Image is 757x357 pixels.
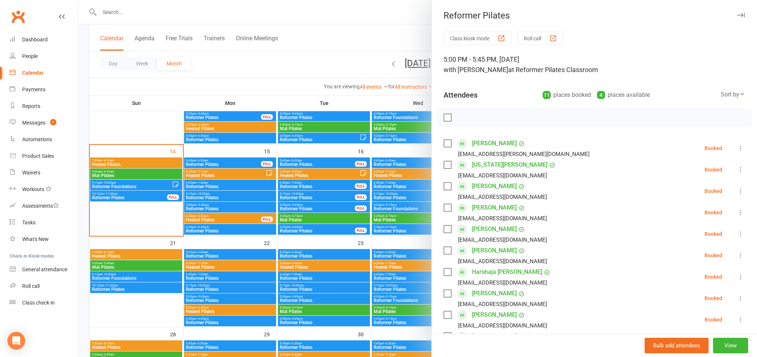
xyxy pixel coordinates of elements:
[10,148,78,164] a: Product Sales
[472,223,517,235] a: [PERSON_NAME]
[10,48,78,65] a: People
[444,31,512,45] button: Class kiosk mode
[705,274,722,279] div: Booked
[508,66,598,74] span: at Reformer Pilates Classroom
[444,90,478,100] div: Attendees
[10,81,78,98] a: Payments
[10,261,78,278] a: General attendance kiosk mode
[10,164,78,181] a: Waivers
[458,149,590,159] div: [EMAIL_ADDRESS][PERSON_NAME][DOMAIN_NAME]
[645,338,709,353] button: Bulk add attendees
[22,236,49,242] div: What's New
[713,338,748,353] button: View
[721,90,745,99] div: Sort by
[458,192,547,202] div: [EMAIL_ADDRESS][DOMAIN_NAME]
[472,288,517,299] a: [PERSON_NAME]
[458,256,547,266] div: [EMAIL_ADDRESS][DOMAIN_NAME]
[9,7,27,26] a: Clubworx
[10,131,78,148] a: Automations
[705,253,722,258] div: Booked
[458,171,547,180] div: [EMAIL_ADDRESS][DOMAIN_NAME]
[22,186,44,192] div: Workouts
[705,231,722,237] div: Booked
[705,167,722,172] div: Booked
[22,37,48,42] div: Dashboard
[458,278,547,288] div: [EMAIL_ADDRESS][DOMAIN_NAME]
[472,137,517,149] a: [PERSON_NAME]
[444,66,508,74] span: with [PERSON_NAME]
[22,53,38,59] div: People
[10,214,78,231] a: Tasks
[50,119,56,125] span: 1
[458,214,547,223] div: [EMAIL_ADDRESS][DOMAIN_NAME]
[705,146,722,151] div: Booked
[10,98,78,115] a: Reports
[10,278,78,295] a: Roll call
[7,332,25,350] div: Open Intercom Messenger
[705,317,722,322] div: Booked
[458,321,547,330] div: [EMAIL_ADDRESS][DOMAIN_NAME]
[472,309,517,321] a: [PERSON_NAME]
[472,180,517,192] a: [PERSON_NAME]
[22,300,55,306] div: Class check-in
[22,170,40,176] div: Waivers
[472,159,547,171] a: [US_STATE][PERSON_NAME]
[458,235,547,245] div: [EMAIL_ADDRESS][DOMAIN_NAME]
[22,153,54,159] div: Product Sales
[10,115,78,131] a: Messages 1
[22,266,67,272] div: General attendance
[472,245,517,256] a: [PERSON_NAME]
[22,203,59,209] div: Assessments
[705,296,722,301] div: Booked
[22,283,40,289] div: Roll call
[22,120,45,126] div: Messages
[22,136,52,142] div: Automations
[517,31,563,45] button: Roll call
[22,103,40,109] div: Reports
[10,31,78,48] a: Dashboard
[597,90,650,100] div: places available
[22,220,35,225] div: Tasks
[10,65,78,81] a: Calendar
[10,295,78,311] a: Class kiosk mode
[543,91,551,99] div: 11
[705,188,722,194] div: Booked
[22,70,44,76] div: Calendar
[458,299,547,309] div: [EMAIL_ADDRESS][DOMAIN_NAME]
[472,266,542,278] a: Harshaja [PERSON_NAME]
[472,202,517,214] a: [PERSON_NAME]
[444,54,745,75] div: 5:00 PM - 5:45 PM, [DATE]
[597,91,605,99] div: 4
[10,181,78,198] a: Workouts
[10,231,78,248] a: What's New
[22,86,45,92] div: Payments
[432,10,757,21] div: Reformer Pilates
[10,198,78,214] a: Assessments
[472,330,517,342] a: [PERSON_NAME]
[543,90,591,100] div: places booked
[705,210,722,215] div: Booked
